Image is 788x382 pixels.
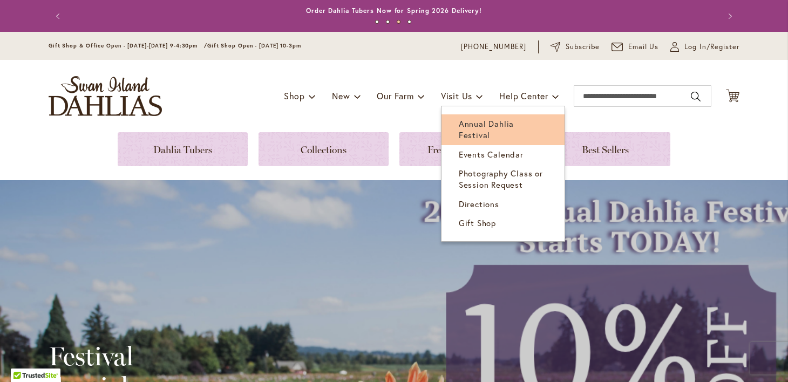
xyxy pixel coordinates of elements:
span: Events Calendar [459,149,524,160]
a: Order Dahlia Tubers Now for Spring 2026 Delivery! [306,6,482,15]
span: Subscribe [566,42,600,52]
button: Next [718,5,739,27]
span: Gift Shop Open - [DATE] 10-3pm [207,42,301,49]
span: Photography Class or Session Request [459,168,543,190]
span: Shop [284,90,305,101]
span: Gift Shop & Office Open - [DATE]-[DATE] 9-4:30pm / [49,42,207,49]
span: Log In/Register [684,42,739,52]
a: Subscribe [551,42,600,52]
span: Our Farm [377,90,413,101]
span: Help Center [499,90,548,101]
span: Directions [459,199,499,209]
button: 1 of 4 [375,20,379,24]
span: Annual Dahlia Festival [459,118,514,140]
a: [PHONE_NUMBER] [461,42,526,52]
span: Visit Us [441,90,472,101]
button: 4 of 4 [407,20,411,24]
button: Previous [49,5,70,27]
span: Email Us [628,42,659,52]
span: New [332,90,350,101]
span: Gift Shop [459,217,496,228]
a: store logo [49,76,162,116]
a: Email Us [612,42,659,52]
button: 3 of 4 [397,20,400,24]
a: Log In/Register [670,42,739,52]
button: 2 of 4 [386,20,390,24]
